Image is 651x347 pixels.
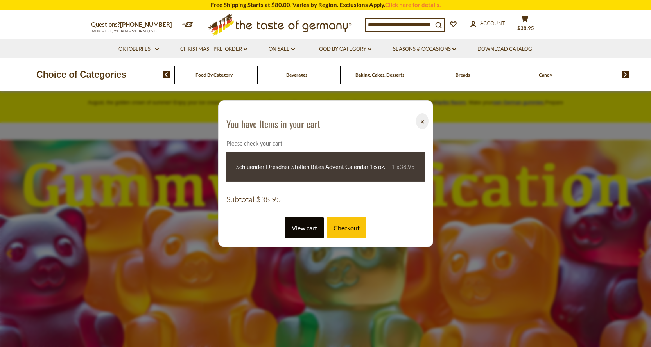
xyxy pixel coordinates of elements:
a: Baking, Cakes, Desserts [355,72,404,78]
div: 1 x [391,162,415,172]
a: Seasons & Occasions [393,45,456,53]
span: Account [480,20,505,26]
span: $38.95 [517,25,534,31]
a: Checkout [327,217,366,238]
a: Candy [539,72,552,78]
a: [PHONE_NUMBER] [120,21,172,28]
span: 38.95 [400,163,415,170]
a: Oktoberfest [118,45,159,53]
a: Account [470,19,505,28]
span: $38.95 [256,194,281,204]
p: Questions? [91,20,178,30]
a: Food By Category [316,45,371,53]
a: View cart [285,217,324,238]
a: Click here for details. [385,1,441,8]
img: previous arrow [163,71,170,78]
a: Christmas - PRE-ORDER [180,45,247,53]
a: On Sale [269,45,295,53]
span: MON - FRI, 9:00AM - 5:00PM (EST) [91,29,158,33]
img: next arrow [622,71,629,78]
button: ⨉ [416,113,428,129]
a: Food By Category [195,72,233,78]
a: Beverages [286,72,307,78]
span: Subtotal [226,194,255,204]
p: Please check your cart [226,139,320,148]
a: Download Catalog [477,45,532,53]
a: Breads [456,72,470,78]
h3: You have Items in your cart [226,118,320,130]
a: Schluender Dresdner Stollen Bites Advent Calendar 16 oz. [236,162,391,172]
button: $38.95 [513,15,537,35]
